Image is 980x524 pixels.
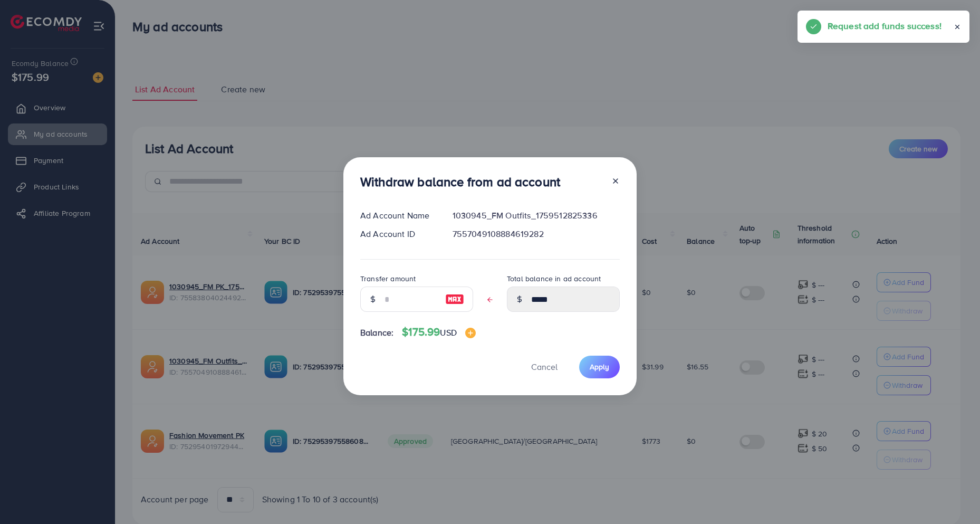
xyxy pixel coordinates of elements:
span: Cancel [531,361,558,373]
div: 7557049108884619282 [444,228,628,240]
h3: Withdraw balance from ad account [360,174,560,189]
label: Total balance in ad account [507,273,601,284]
button: Cancel [518,356,571,378]
span: USD [440,327,456,338]
h4: $175.99 [402,326,476,339]
div: 1030945_FM Outfits_1759512825336 [444,209,628,222]
div: Ad Account Name [352,209,444,222]
h5: Request add funds success! [828,19,941,33]
span: Apply [590,361,609,372]
span: Balance: [360,327,393,339]
label: Transfer amount [360,273,416,284]
img: image [445,293,464,306]
div: Ad Account ID [352,228,444,240]
button: Apply [579,356,620,378]
img: image [465,328,476,338]
iframe: Chat [935,477,972,516]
